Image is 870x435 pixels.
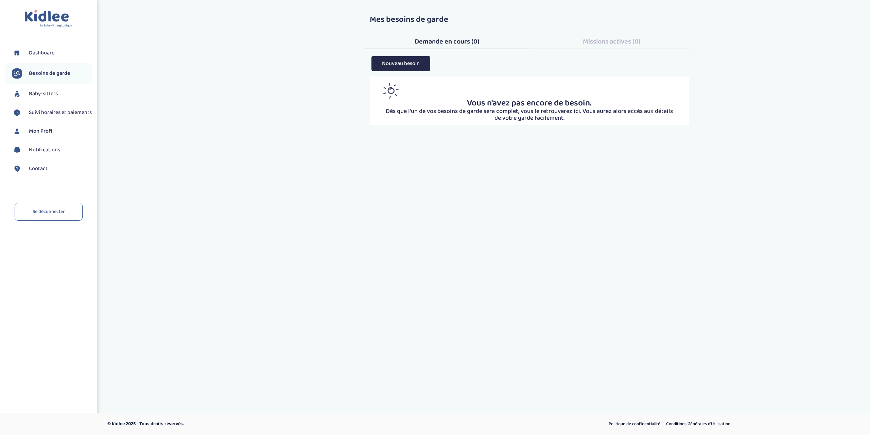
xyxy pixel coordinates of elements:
span: Notifications [29,146,60,154]
a: Besoins de garde [12,68,92,79]
img: dashboard.svg [12,48,22,58]
a: Baby-sitters [12,89,92,99]
img: profil.svg [12,126,22,136]
img: besoin.svg [12,68,22,79]
p: © Kidlee 2025 - Tous droits réservés. [107,420,464,428]
span: Dashboard [29,49,55,57]
a: Politique de confidentialité [606,420,663,429]
img: logo.svg [24,10,72,28]
p: Vous n'avez pas encore de besoin. [383,99,676,108]
a: Notifications [12,145,92,155]
a: Se déconnecter [15,203,83,221]
span: Baby-sitters [29,90,58,98]
a: Mon Profil [12,126,92,136]
button: Nouveau besoin [371,56,430,71]
img: contact.svg [12,164,22,174]
span: Demande en cours (0) [415,36,480,47]
span: Mes besoins de garde [370,13,448,26]
span: Contact [29,165,48,173]
img: suivihoraire.svg [12,107,22,118]
span: Mon Profil [29,127,54,135]
img: notification.svg [12,145,22,155]
a: Dashboard [12,48,92,58]
a: Conditions Générales d’Utilisation [664,420,733,429]
p: Dès que l'un de vos besoins de garde sera complet, vous le retrouverez ici. Vous aurez alors accè... [383,108,676,122]
span: Suivi horaires et paiements [29,108,92,117]
img: babysitters.svg [12,89,22,99]
img: inscription_membre_sun.png [383,83,399,99]
a: Contact [12,164,92,174]
span: Missions actives (0) [583,36,641,47]
span: Besoins de garde [29,69,70,78]
a: Suivi horaires et paiements [12,107,92,118]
